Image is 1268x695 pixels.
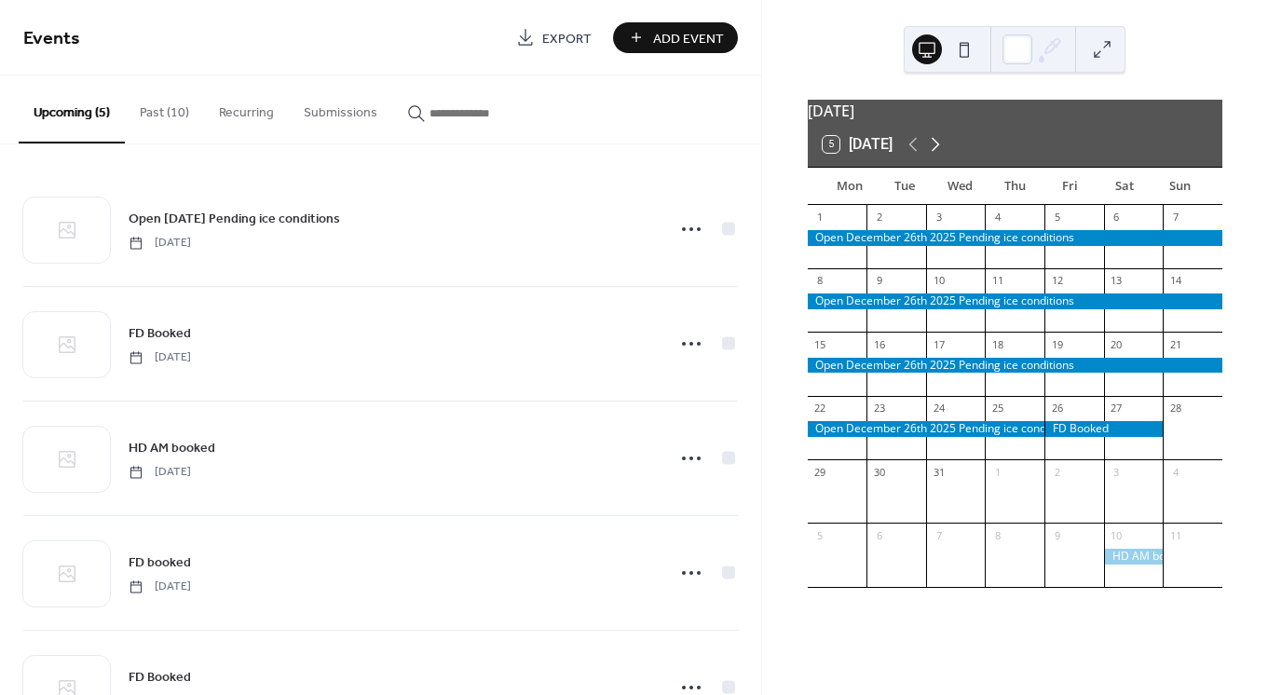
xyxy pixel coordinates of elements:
div: Open December 26th 2025 Pending ice conditions [808,230,1222,246]
div: 16 [872,337,886,351]
div: Thu [988,168,1043,205]
div: 17 [932,337,946,351]
div: 4 [990,211,1004,225]
div: 18 [990,337,1004,351]
div: 29 [813,465,827,479]
span: Export [542,29,592,48]
div: 20 [1110,337,1124,351]
div: Open December 26th 2025 Pending ice conditions [808,358,1222,374]
div: 1 [990,465,1004,479]
a: FD booked [129,552,191,573]
div: 9 [1050,528,1064,542]
a: HD AM booked [129,437,215,458]
div: 6 [1110,211,1124,225]
div: 10 [1110,528,1124,542]
div: [DATE] [808,100,1222,122]
div: 21 [1168,337,1182,351]
div: 11 [1168,528,1182,542]
div: Sat [1098,168,1152,205]
span: [DATE] [129,579,191,595]
div: 8 [990,528,1004,542]
div: 4 [1168,465,1182,479]
span: HD AM booked [129,439,215,458]
div: 25 [990,402,1004,416]
span: Events [23,20,80,57]
button: Submissions [289,75,392,142]
div: FD Booked [1044,421,1163,437]
span: [DATE] [129,235,191,252]
div: Open December 26th 2025 Pending ice conditions [808,293,1222,309]
div: 3 [932,211,946,225]
span: FD Booked [129,668,191,688]
span: [DATE] [129,464,191,481]
button: Past (10) [125,75,204,142]
span: FD Booked [129,324,191,344]
div: Sun [1152,168,1207,205]
div: 2 [1050,465,1064,479]
div: 1 [813,211,827,225]
div: Open December 26th 2025 Pending ice conditions [808,421,1045,437]
div: 8 [813,274,827,288]
div: 24 [932,402,946,416]
div: 30 [872,465,886,479]
span: Add Event [653,29,724,48]
span: FD booked [129,553,191,573]
div: 5 [813,528,827,542]
div: 15 [813,337,827,351]
div: 31 [932,465,946,479]
button: 5[DATE] [816,131,899,157]
div: 19 [1050,337,1064,351]
div: 10 [932,274,946,288]
div: 7 [1168,211,1182,225]
div: 13 [1110,274,1124,288]
div: 27 [1110,402,1124,416]
div: 3 [1110,465,1124,479]
a: Open [DATE] Pending ice conditions [129,208,340,229]
div: 22 [813,402,827,416]
span: Open [DATE] Pending ice conditions [129,210,340,229]
div: 9 [872,274,886,288]
a: FD Booked [129,322,191,344]
div: 11 [990,274,1004,288]
div: Wed [933,168,988,205]
div: 28 [1168,402,1182,416]
div: Mon [823,168,878,205]
a: Export [502,22,606,53]
button: Recurring [204,75,289,142]
div: 26 [1050,402,1064,416]
div: 23 [872,402,886,416]
a: FD Booked [129,666,191,688]
div: 14 [1168,274,1182,288]
button: Add Event [613,22,738,53]
div: 12 [1050,274,1064,288]
div: Fri [1043,168,1098,205]
span: [DATE] [129,349,191,366]
div: 7 [932,528,946,542]
div: HD AM booked [1104,549,1164,565]
div: 6 [872,528,886,542]
button: Upcoming (5) [19,75,125,143]
div: 5 [1050,211,1064,225]
div: Tue [878,168,933,205]
div: 2 [872,211,886,225]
